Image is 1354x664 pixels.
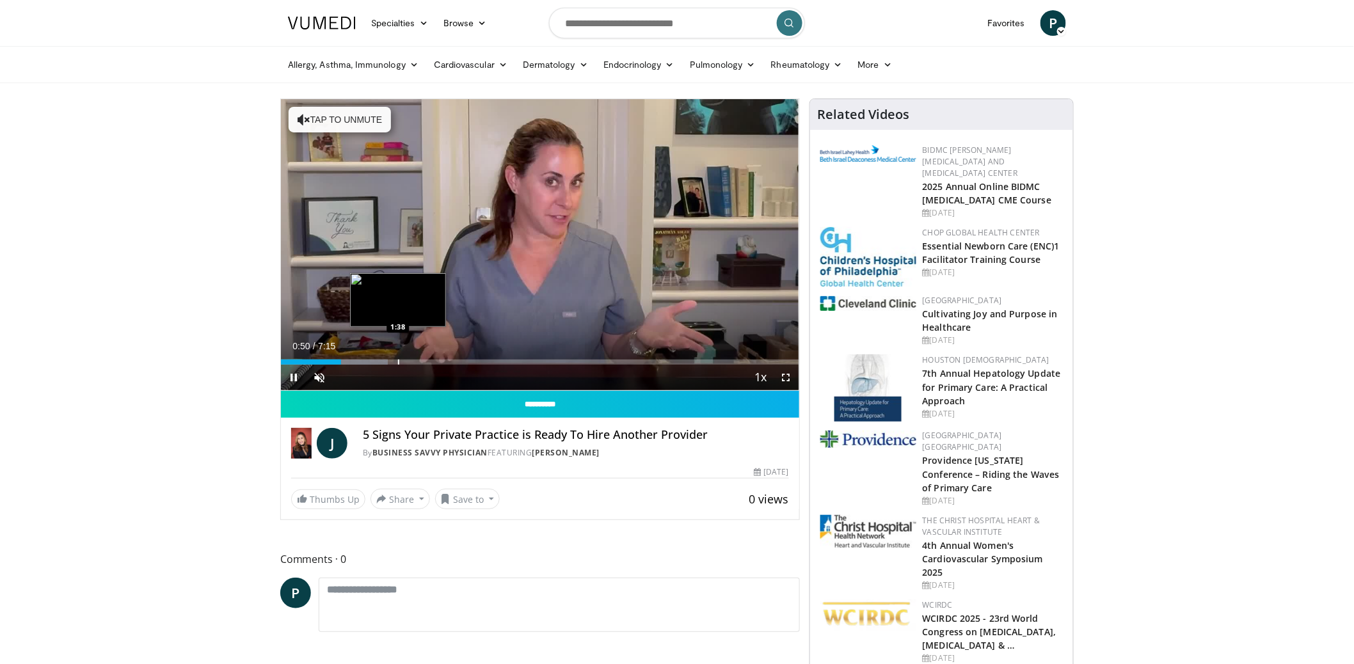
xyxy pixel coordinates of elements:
a: Thumbs Up [291,489,365,509]
a: WCIRDC [923,599,953,610]
a: Providence [US_STATE] Conference – Riding the Waves of Primary Care [923,454,1060,493]
span: Comments 0 [280,551,800,567]
img: ffc82633-9a14-4d8c-a33d-97fccf70c641.png.150x105_q85_autocrop_double_scale_upscale_version-0.2.png [820,599,916,631]
div: [DATE] [923,335,1063,346]
img: VuMedi Logo [288,17,356,29]
div: [DATE] [923,652,1063,664]
a: Houston [DEMOGRAPHIC_DATA] [923,354,1049,365]
a: P [1040,10,1066,36]
span: 0:50 [292,341,310,351]
div: [DATE] [923,495,1063,507]
img: 32b1860c-ff7d-4915-9d2b-64ca529f373e.jpg.150x105_q85_autocrop_double_scale_upscale_version-0.2.jpg [820,515,916,548]
img: 8fbf8b72-0f77-40e1-90f4-9648163fd298.jpg.150x105_q85_autocrop_double_scale_upscale_version-0.2.jpg [820,227,916,287]
img: Business Savvy Physician [291,428,312,459]
a: 4th Annual Women's Cardiovascular Symposium 2025 [923,539,1043,578]
a: [GEOGRAPHIC_DATA] [923,295,1002,306]
span: 0 views [749,491,789,507]
a: Rheumatology [763,52,850,77]
video-js: Video Player [281,99,799,391]
a: Favorites [980,10,1033,36]
a: Essential Newborn Care (ENC)1 Facilitator Training Course [923,240,1060,265]
a: Cardiovascular [426,52,515,77]
a: Business Savvy Physician [372,447,488,458]
img: 1ef99228-8384-4f7a-af87-49a18d542794.png.150x105_q85_autocrop_double_scale_upscale_version-0.2.jpg [820,296,916,311]
a: WCIRDC 2025 - 23rd World Congress on [MEDICAL_DATA], [MEDICAL_DATA] & … [923,612,1056,651]
a: Endocrinology [596,52,682,77]
button: Playback Rate [748,365,774,390]
img: 83b65fa9-3c25-403e-891e-c43026028dd2.jpg.150x105_q85_autocrop_double_scale_upscale_version-0.2.jpg [834,354,902,422]
img: c96b19ec-a48b-46a9-9095-935f19585444.png.150x105_q85_autocrop_double_scale_upscale_version-0.2.png [820,145,916,162]
a: J [317,428,347,459]
a: Browse [436,10,495,36]
div: [DATE] [923,580,1063,591]
input: Search topics, interventions [549,8,805,38]
a: The Christ Hospital Heart & Vascular Institute [923,515,1040,537]
a: Pulmonology [682,52,763,77]
a: More [850,52,900,77]
img: image.jpeg [350,273,446,327]
h4: 5 Signs Your Private Practice is Ready To Hire Another Provider [363,428,789,442]
span: / [313,341,315,351]
button: Fullscreen [774,365,799,390]
a: 7th Annual Hepatology Update for Primary Care: A Practical Approach [923,367,1061,406]
a: 2025 Annual Online BIDMC [MEDICAL_DATA] CME Course [923,180,1052,206]
a: CHOP Global Health Center [923,227,1040,238]
a: Allergy, Asthma, Immunology [280,52,426,77]
h4: Related Videos [818,107,910,122]
button: Share [370,489,430,509]
button: Save to [435,489,500,509]
button: Unmute [307,365,332,390]
a: Cultivating Joy and Purpose in Healthcare [923,308,1058,333]
div: [DATE] [923,408,1063,420]
a: Specialties [363,10,436,36]
div: [DATE] [754,466,788,478]
a: [PERSON_NAME] [532,447,600,458]
img: 9aead070-c8c9-47a8-a231-d8565ac8732e.png.150x105_q85_autocrop_double_scale_upscale_version-0.2.jpg [820,431,916,448]
a: Dermatology [515,52,596,77]
div: [DATE] [923,267,1063,278]
a: P [280,578,311,608]
span: 7:15 [318,341,335,351]
div: Progress Bar [281,360,799,365]
button: Tap to unmute [289,107,391,132]
a: BIDMC [PERSON_NAME][MEDICAL_DATA] and [MEDICAL_DATA] Center [923,145,1018,178]
button: Pause [281,365,307,390]
a: [GEOGRAPHIC_DATA] [GEOGRAPHIC_DATA] [923,430,1002,452]
div: [DATE] [923,207,1063,219]
div: By FEATURING [363,447,789,459]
